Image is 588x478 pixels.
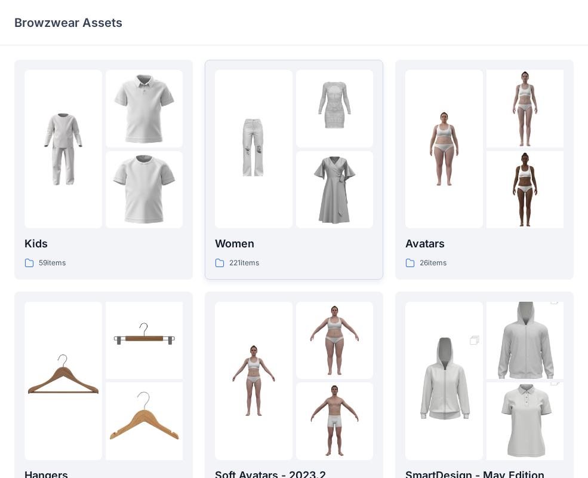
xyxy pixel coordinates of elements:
img: folder 3 [296,382,374,460]
a: folder 1folder 2folder 3Women221items [205,60,383,280]
p: Women [215,235,373,252]
a: folder 1folder 2folder 3Avatars26items [395,60,574,280]
img: folder 3 [296,151,374,229]
p: 59 items [39,257,66,269]
p: 26 items [420,257,447,269]
img: folder 1 [215,111,293,188]
img: folder 3 [487,151,564,229]
img: folder 1 [405,323,483,439]
img: folder 2 [296,70,374,148]
a: folder 1folder 2folder 3Kids59items [14,60,193,280]
img: folder 2 [106,302,183,379]
img: folder 2 [106,70,183,148]
img: folder 3 [106,151,183,229]
img: folder 1 [215,342,293,419]
p: 221 items [229,257,259,269]
img: folder 1 [24,111,102,188]
p: Kids [24,235,183,252]
img: folder 1 [405,111,483,188]
img: folder 2 [296,302,374,379]
p: Browzwear Assets [14,14,122,31]
img: folder 3 [106,382,183,460]
img: folder 2 [487,282,564,398]
img: folder 2 [487,70,564,148]
img: folder 1 [24,342,102,419]
p: Avatars [405,235,564,252]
